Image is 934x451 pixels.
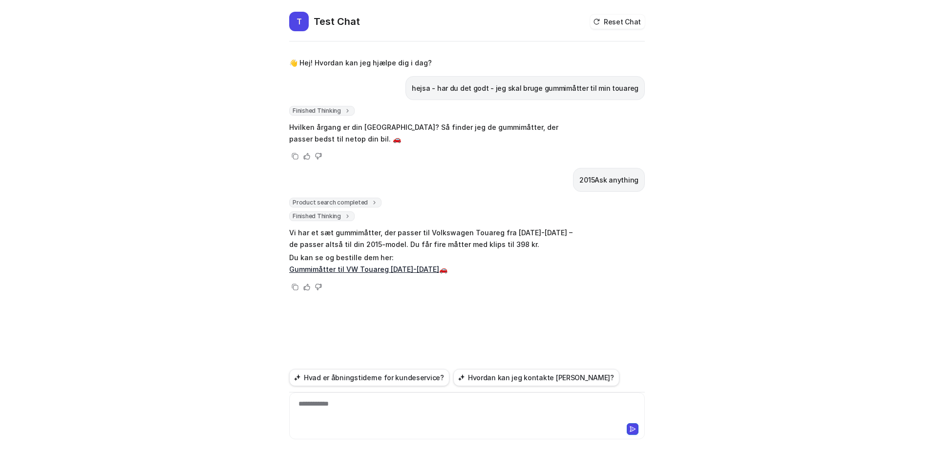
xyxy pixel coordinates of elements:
[289,227,575,250] p: Vi har et sæt gummimåtter, der passer til Volkswagen Touareg fra [DATE]-[DATE] – de passer altså ...
[289,106,355,116] span: Finished Thinking
[314,15,360,28] h2: Test Chat
[579,174,638,186] p: 2015Ask anything
[289,265,439,273] a: Gummimåtter til VW Touareg [DATE]-[DATE]
[590,15,645,29] button: Reset Chat
[289,12,309,31] span: T
[289,122,575,145] p: Hvilken årgang er din [GEOGRAPHIC_DATA]? Så finder jeg de gummimåtter, der passer bedst til netop...
[412,82,638,94] p: hejsa - har du det godt - jeg skal bruge gummimåtter til min touareg
[289,369,449,386] button: Hvad er åbningstiderne for kundeservice?
[289,57,432,69] p: 👋 Hej! Hvordan kan jeg hjælpe dig i dag?
[289,252,575,275] p: Du kan se og bestille dem her: 🚗
[453,369,619,386] button: Hvordan kan jeg kontakte [PERSON_NAME]?
[289,211,355,221] span: Finished Thinking
[289,198,382,207] span: Product search completed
